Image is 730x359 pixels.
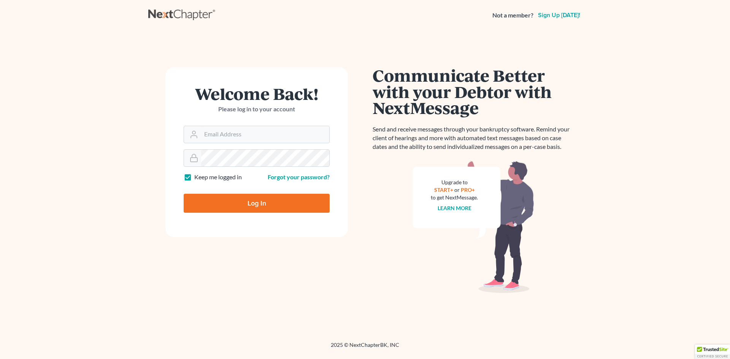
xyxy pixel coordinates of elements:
[492,11,533,20] strong: Not a member?
[148,341,582,355] div: 2025 © NextChapterBK, INC
[695,345,730,359] div: TrustedSite Certified
[434,187,453,193] a: START+
[184,105,330,114] p: Please log in to your account
[413,160,534,293] img: nextmessage_bg-59042aed3d76b12b5cd301f8e5b87938c9018125f34e5fa2b7a6b67550977c72.svg
[194,173,242,182] label: Keep me logged in
[184,85,330,102] h1: Welcome Back!
[431,194,478,201] div: to get NextMessage.
[268,173,330,180] a: Forgot your password?
[438,205,471,211] a: Learn more
[373,125,574,151] p: Send and receive messages through your bankruptcy software. Remind your client of hearings and mo...
[201,126,329,143] input: Email Address
[373,67,574,116] h1: Communicate Better with your Debtor with NextMessage
[431,179,478,186] div: Upgrade to
[184,194,330,213] input: Log In
[536,12,582,18] a: Sign up [DATE]!
[461,187,475,193] a: PRO+
[454,187,460,193] span: or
